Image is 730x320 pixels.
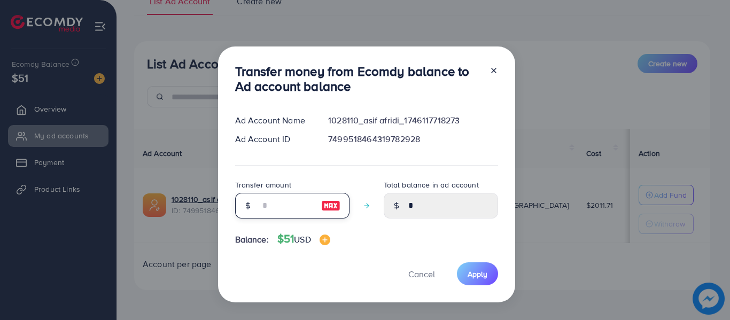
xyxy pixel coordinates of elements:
h4: $51 [277,232,330,246]
span: USD [294,233,310,245]
label: Total balance in ad account [384,179,479,190]
div: 1028110_asif afridi_1746117718273 [320,114,506,127]
img: image [320,235,330,245]
h3: Transfer money from Ecomdy balance to Ad account balance [235,64,481,95]
span: Cancel [408,268,435,280]
div: Ad Account Name [227,114,320,127]
span: Balance: [235,233,269,246]
div: Ad Account ID [227,133,320,145]
button: Cancel [395,262,448,285]
label: Transfer amount [235,179,291,190]
img: image [321,199,340,212]
button: Apply [457,262,498,285]
div: 7499518464319782928 [320,133,506,145]
span: Apply [468,269,487,279]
